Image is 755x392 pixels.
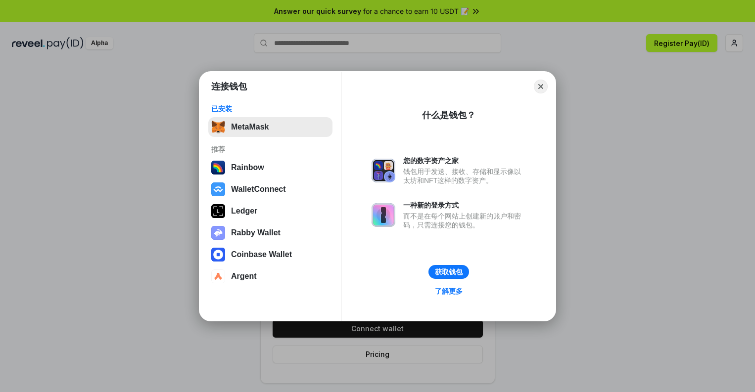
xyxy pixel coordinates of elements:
a: 了解更多 [429,285,469,298]
button: MetaMask [208,117,332,137]
div: Rabby Wallet [231,228,281,237]
button: Rainbow [208,158,332,177]
div: 钱包用于发送、接收、存储和显示像以太坊和NFT这样的数字资产。 [403,167,526,185]
button: Argent [208,266,332,286]
h1: 连接钱包 [211,81,247,92]
img: svg+xml,%3Csvg%20width%3D%2228%22%20height%3D%2228%22%20viewBox%3D%220%200%2028%2028%22%20fill%3D... [211,182,225,196]
div: 获取钱包 [435,267,463,276]
div: Argent [231,272,257,281]
div: 一种新的登录方式 [403,201,526,210]
button: Rabby Wallet [208,223,332,243]
button: Close [534,80,548,93]
div: MetaMask [231,123,269,131]
div: 了解更多 [435,287,463,296]
img: svg+xml,%3Csvg%20width%3D%2228%22%20height%3D%2228%22%20viewBox%3D%220%200%2028%2028%22%20fill%3D... [211,269,225,283]
img: svg+xml,%3Csvg%20width%3D%2228%22%20height%3D%2228%22%20viewBox%3D%220%200%2028%2028%22%20fill%3D... [211,248,225,261]
img: svg+xml,%3Csvg%20xmlns%3D%22http%3A%2F%2Fwww.w3.org%2F2000%2Fsvg%22%20fill%3D%22none%22%20viewBox... [372,159,395,182]
div: Ledger [231,207,257,216]
button: Coinbase Wallet [208,245,332,264]
div: WalletConnect [231,185,286,194]
div: Coinbase Wallet [231,250,292,259]
button: WalletConnect [208,179,332,199]
img: svg+xml,%3Csvg%20xmlns%3D%22http%3A%2F%2Fwww.w3.org%2F2000%2Fsvg%22%20width%3D%2228%22%20height%3... [211,204,225,218]
div: 什么是钱包？ [422,109,475,121]
div: 您的数字资产之家 [403,156,526,165]
div: Rainbow [231,163,264,172]
button: Ledger [208,201,332,221]
img: svg+xml,%3Csvg%20xmlns%3D%22http%3A%2F%2Fwww.w3.org%2F2000%2Fsvg%22%20fill%3D%22none%22%20viewBox... [372,203,395,227]
button: 获取钱包 [428,265,469,279]
div: 而不是在每个网站上创建新的账户和密码，只需连接您的钱包。 [403,212,526,229]
div: 推荐 [211,145,330,154]
img: svg+xml,%3Csvg%20xmlns%3D%22http%3A%2F%2Fwww.w3.org%2F2000%2Fsvg%22%20fill%3D%22none%22%20viewBox... [211,226,225,240]
img: svg+xml,%3Csvg%20width%3D%22120%22%20height%3D%22120%22%20viewBox%3D%220%200%20120%20120%22%20fil... [211,161,225,174]
div: 已安装 [211,104,330,113]
img: svg+xml,%3Csvg%20fill%3D%22none%22%20height%3D%2233%22%20viewBox%3D%220%200%2035%2033%22%20width%... [211,120,225,134]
